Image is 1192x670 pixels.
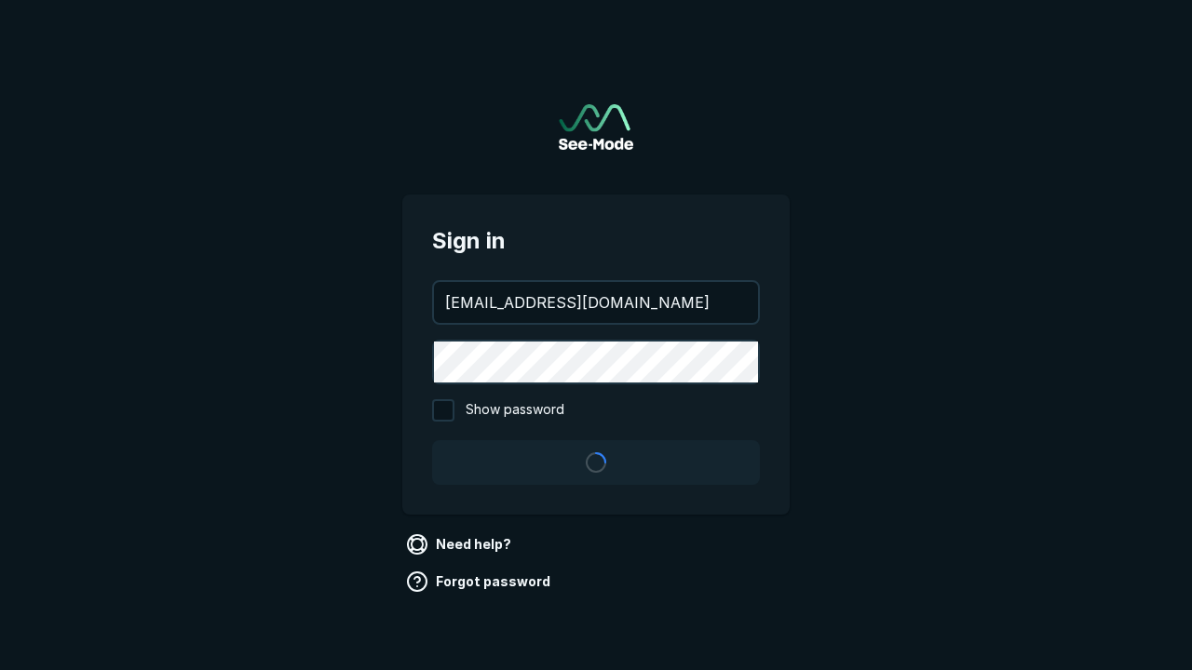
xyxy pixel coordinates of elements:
a: Need help? [402,529,519,559]
a: Forgot password [402,567,558,596]
img: See-Mode Logo [559,104,633,150]
span: Show password [466,399,564,422]
a: Go to sign in [559,104,633,150]
span: Sign in [432,224,760,258]
input: your@email.com [434,282,758,323]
